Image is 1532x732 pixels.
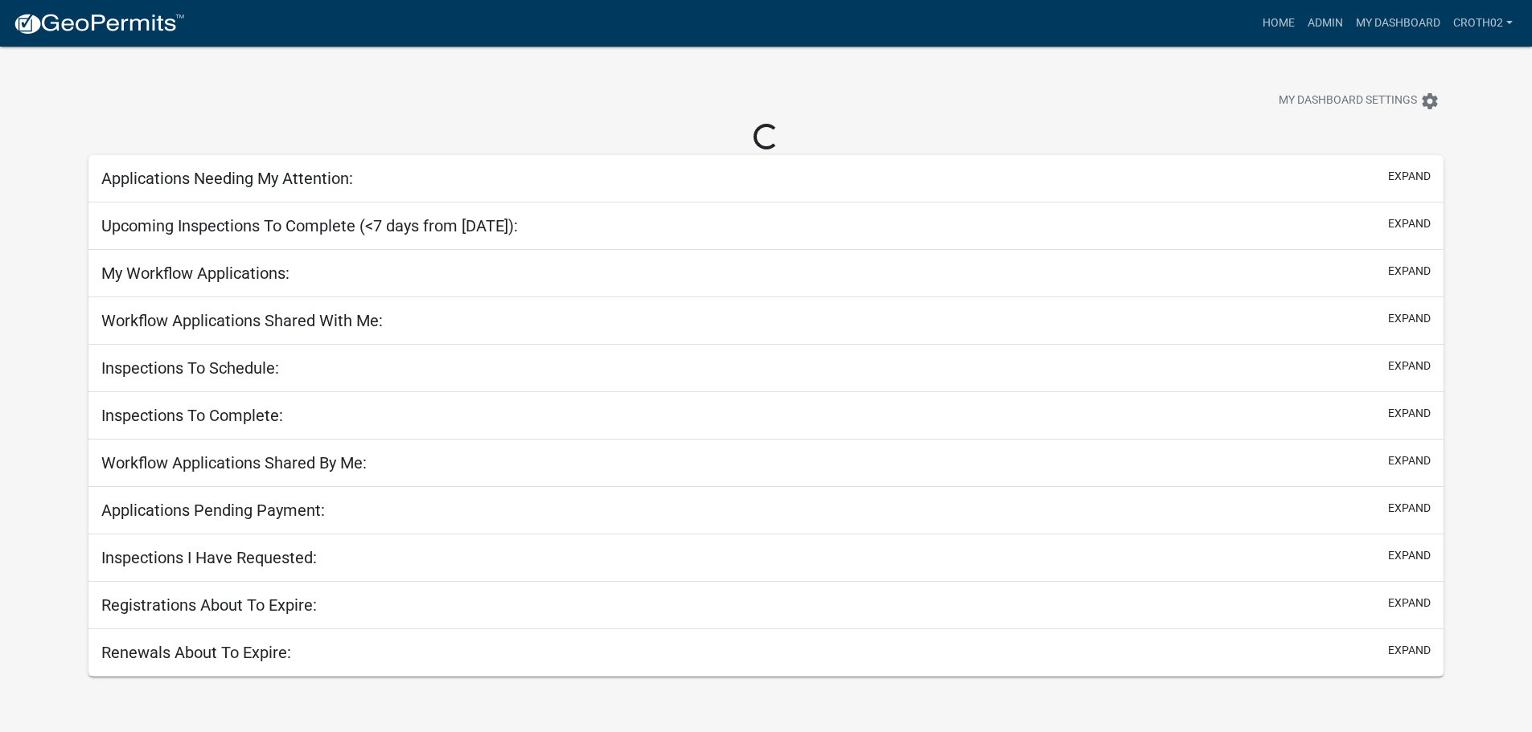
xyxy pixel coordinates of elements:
a: My Dashboard [1349,8,1447,39]
span: My Dashboard Settings [1279,92,1417,111]
button: expand [1388,500,1431,517]
h5: Inspections To Schedule: [101,358,279,378]
a: croth02 [1447,8,1519,39]
h5: Registrations About To Expire: [101,595,317,615]
h5: My Workflow Applications: [101,264,290,283]
i: settings [1420,92,1440,111]
h5: Applications Needing My Attention: [101,169,353,188]
h5: Inspections To Complete: [101,406,283,425]
button: expand [1388,263,1431,280]
a: Admin [1301,8,1349,39]
button: expand [1388,310,1431,327]
button: expand [1388,452,1431,469]
button: expand [1388,215,1431,232]
h5: Workflow Applications Shared With Me: [101,311,383,330]
button: My Dashboard Settingssettings [1266,85,1452,117]
button: expand [1388,547,1431,564]
h5: Workflow Applications Shared By Me: [101,453,367,472]
h5: Applications Pending Payment: [101,501,325,520]
button: expand [1388,405,1431,422]
button: expand [1388,168,1431,185]
a: Home [1256,8,1301,39]
button: expand [1388,642,1431,659]
button: expand [1388,595,1431,611]
button: expand [1388,358,1431,374]
h5: Renewals About To Expire: [101,643,291,662]
h5: Upcoming Inspections To Complete (<7 days from [DATE]): [101,216,518,235]
h5: Inspections I Have Requested: [101,548,317,567]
